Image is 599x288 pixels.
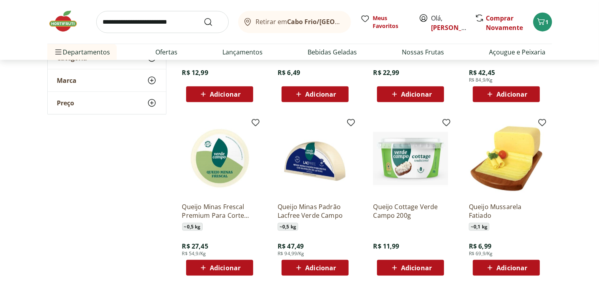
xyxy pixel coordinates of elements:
[278,202,353,220] a: Queijo Minas Padrão Lacfree Verde Campo
[278,121,353,196] img: Queijo Minas Padrão Lacfree Verde Campo
[431,13,467,32] span: Olá,
[469,121,544,196] img: Queijo Mussarela Fatiado
[182,251,206,257] span: R$ 54,9/Kg
[469,77,493,83] span: R$ 84,9/Kg
[469,68,495,77] span: R$ 42,45
[57,99,75,107] span: Preço
[48,92,166,114] button: Preço
[360,14,409,30] a: Meus Favoritos
[57,76,77,84] span: Marca
[469,251,493,257] span: R$ 69,9/Kg
[96,11,229,33] input: search
[469,223,489,231] span: ~ 0,1 kg
[222,47,263,57] a: Lançamentos
[182,223,203,231] span: ~ 0,5 kg
[54,43,63,62] button: Menu
[278,223,298,231] span: ~ 0,5 kg
[203,17,222,27] button: Submit Search
[377,86,444,102] button: Adicionar
[282,86,349,102] button: Adicionar
[473,260,540,276] button: Adicionar
[486,14,523,32] a: Comprar Novamente
[305,265,336,271] span: Adicionar
[546,18,549,26] span: 1
[402,47,444,57] a: Nossas Frutas
[210,91,241,97] span: Adicionar
[373,242,399,251] span: R$ 11,99
[182,242,208,251] span: R$ 27,45
[373,121,448,196] img: Queijo Cottage Verde Campo 200g
[377,260,444,276] button: Adicionar
[496,265,527,271] span: Adicionar
[401,265,432,271] span: Adicionar
[182,121,257,196] img: Queijo Minas Frescal Premium Para Corte Verde Campo
[496,91,527,97] span: Adicionar
[473,86,540,102] button: Adicionar
[282,260,349,276] button: Adicionar
[238,11,351,33] button: Retirar emCabo Frio/[GEOGRAPHIC_DATA]
[186,260,253,276] button: Adicionar
[182,68,208,77] span: R$ 12,99
[48,69,166,91] button: Marca
[54,43,110,62] span: Departamentos
[47,9,87,33] img: Hortifruti
[182,202,257,220] a: Queijo Minas Frescal Premium Para Corte Verde Campo
[305,91,336,97] span: Adicionar
[469,202,544,220] a: Queijo Mussarela Fatiado
[401,91,432,97] span: Adicionar
[373,68,399,77] span: R$ 22,99
[278,251,304,257] span: R$ 94,99/Kg
[469,242,491,251] span: R$ 6,99
[210,265,241,271] span: Adicionar
[533,13,552,32] button: Carrinho
[308,47,357,57] a: Bebidas Geladas
[155,47,177,57] a: Ofertas
[278,68,300,77] span: R$ 6,49
[186,86,253,102] button: Adicionar
[256,18,343,25] span: Retirar em
[431,23,483,32] a: [PERSON_NAME]
[489,47,545,57] a: Açougue e Peixaria
[373,14,409,30] span: Meus Favoritos
[278,242,304,251] span: R$ 47,49
[287,17,384,26] b: Cabo Frio/[GEOGRAPHIC_DATA]
[373,202,448,220] a: Queijo Cottage Verde Campo 200g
